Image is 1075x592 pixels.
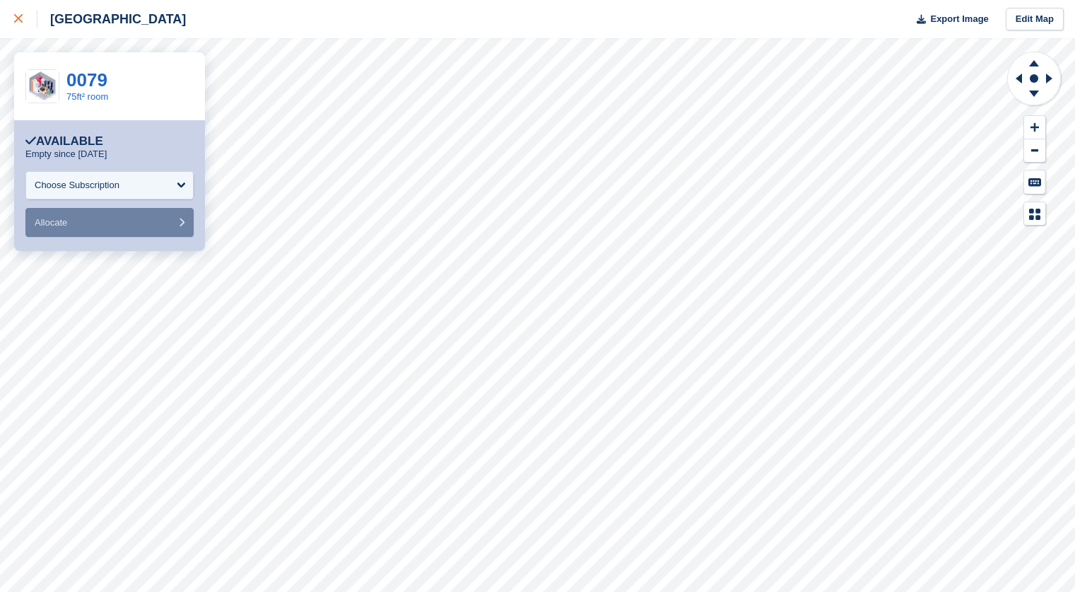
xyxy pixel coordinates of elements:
img: 75FY.png [26,70,59,103]
button: Zoom In [1024,116,1045,139]
a: 0079 [66,69,107,91]
a: Edit Map [1006,8,1064,31]
button: Map Legend [1024,202,1045,226]
button: Export Image [908,8,989,31]
button: Keyboard Shortcuts [1024,170,1045,194]
button: Zoom Out [1024,139,1045,163]
p: Empty since [DATE] [25,149,107,160]
div: Choose Subscription [35,178,119,192]
div: [GEOGRAPHIC_DATA] [37,11,186,28]
a: 75ft² room [66,91,108,102]
button: Allocate [25,208,194,237]
span: Allocate [35,217,67,228]
div: Available [25,134,103,149]
span: Export Image [930,12,988,26]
